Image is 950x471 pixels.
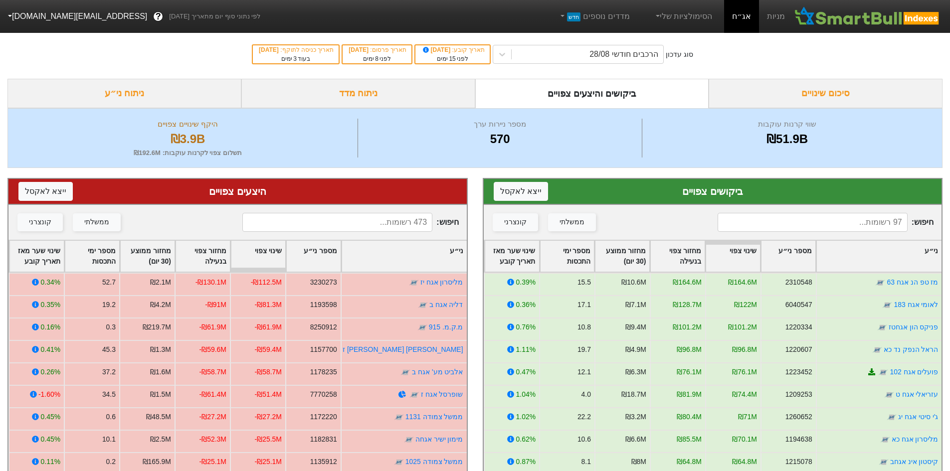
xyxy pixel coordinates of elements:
[785,389,812,400] div: 1209253
[718,213,908,232] input: 97 רשומות...
[677,412,702,422] div: ₪80.4M
[143,457,171,467] div: ₪165.9M
[516,412,535,422] div: 1.02%
[412,368,463,376] a: אלביט מע' אגח ב
[631,457,646,467] div: ₪8M
[785,434,812,445] div: 1194638
[102,344,116,355] div: 45.3
[709,79,943,108] div: סיכום שינויים
[7,79,241,108] div: ניתוח ני״ע
[255,322,282,332] div: -₪61.9M
[169,11,260,21] span: לפי נתוני סוף יום מתאריך [DATE]
[677,434,702,445] div: ₪85.5M
[625,434,646,445] div: ₪6.6M
[102,389,116,400] div: 34.5
[199,457,226,467] div: -₪25.1M
[738,412,757,422] div: ₪71M
[516,457,535,467] div: 0.87%
[890,458,938,466] a: קיסטון אינ אגחב
[625,412,646,422] div: ₪3.2M
[785,300,812,310] div: 6040547
[310,457,337,467] div: 1135912
[785,344,812,355] div: 1220607
[255,300,282,310] div: -₪81.3M
[516,300,535,310] div: 0.36%
[205,300,226,310] div: -₪91M
[310,367,337,377] div: 1178235
[785,322,812,332] div: 1220334
[761,241,815,272] div: Toggle SortBy
[143,322,171,332] div: ₪219.7M
[650,241,705,272] div: Toggle SortBy
[645,119,930,130] div: שווי קרנות עוקבות
[625,344,646,355] div: ₪4.9M
[409,278,419,288] img: tase link
[375,55,379,62] span: 8
[17,213,63,231] button: קונצרני
[645,130,930,148] div: ₪51.9B
[621,277,646,288] div: ₪10.6M
[673,277,701,288] div: ₪164.6M
[577,434,590,445] div: 10.6
[567,12,580,21] span: חדש
[41,457,60,467] div: 0.11%
[718,213,934,232] span: חיפוש :
[504,217,527,228] div: קונצרני
[516,367,535,377] div: 0.47%
[581,457,590,467] div: 8.1
[577,412,590,422] div: 22.2
[150,434,171,445] div: ₪2.5M
[41,344,60,355] div: 0.41%
[199,434,226,445] div: -₪52.3M
[361,119,639,130] div: מספר ניירות ערך
[41,412,60,422] div: 0.45%
[577,344,590,355] div: 19.7
[560,217,584,228] div: ממשלתי
[816,241,942,272] div: Toggle SortBy
[595,241,649,272] div: Toggle SortBy
[577,300,590,310] div: 17.1
[199,322,226,332] div: -₪61.9M
[258,54,334,63] div: בעוד ימים
[348,54,406,63] div: לפני ימים
[405,413,463,421] a: ממשל צמודה 1131
[577,322,590,332] div: 10.8
[677,344,702,355] div: ₪96.8M
[310,277,337,288] div: 3230273
[361,130,639,148] div: 570
[877,322,887,332] img: tase link
[880,435,890,445] img: tase link
[728,322,757,332] div: ₪101.2M
[666,49,693,60] div: סוג עדכון
[625,322,646,332] div: ₪9.4M
[400,367,410,377] img: tase link
[394,412,404,422] img: tase link
[102,300,116,310] div: 19.2
[418,300,428,310] img: tase link
[102,277,116,288] div: 52.7
[878,457,888,467] img: tase link
[394,457,404,467] img: tase link
[310,300,337,310] div: 1193598
[417,322,427,332] img: tase link
[673,322,701,332] div: ₪101.2M
[84,217,109,228] div: ממשלתי
[677,389,702,400] div: ₪81.9M
[9,241,64,272] div: Toggle SortBy
[251,277,282,288] div: -₪112.5M
[516,322,535,332] div: 0.76%
[420,45,485,54] div: תאריך קובע :
[494,184,932,199] div: ביקושים צפויים
[785,277,812,288] div: 2310548
[734,300,757,310] div: ₪122M
[176,241,230,272] div: Toggle SortBy
[420,278,463,286] a: מליסרון אגח יז
[625,367,646,377] div: ₪6.3M
[485,241,539,272] div: Toggle SortBy
[878,367,888,377] img: tase link
[581,389,590,400] div: 4.0
[255,344,282,355] div: -₪59.4M
[242,213,432,232] input: 473 רשומות...
[872,345,882,355] img: tase link
[883,345,938,353] a: הראל הנפק נד כא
